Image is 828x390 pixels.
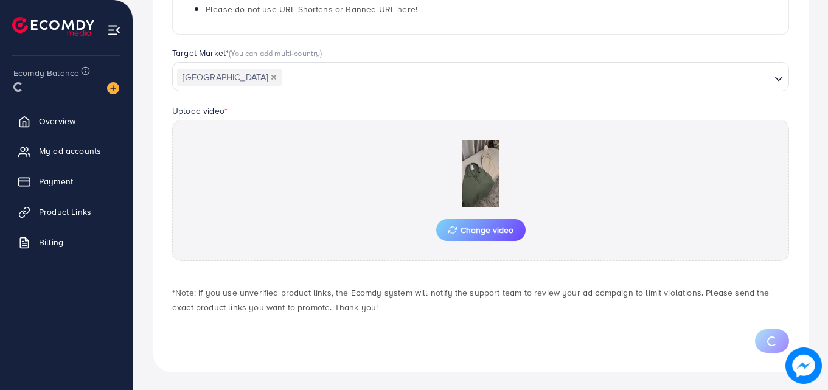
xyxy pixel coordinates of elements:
span: Product Links [39,206,91,218]
span: Payment [39,175,73,187]
span: Billing [39,236,63,248]
span: (You can add multi-country) [229,47,322,58]
img: menu [107,23,121,37]
a: My ad accounts [9,139,124,163]
a: Product Links [9,200,124,224]
img: Preview Image [420,140,541,207]
a: Billing [9,230,124,254]
div: Search for option [172,62,789,91]
img: logo [12,17,94,36]
span: Overview [39,115,75,127]
button: Deselect Pakistan [271,74,277,80]
span: Ecomdy Balance [13,67,79,79]
button: Change video [436,219,526,241]
span: Change video [448,226,513,234]
label: Upload video [172,105,228,117]
label: Target Market [172,47,322,59]
p: *Note: If you use unverified product links, the Ecomdy system will notify the support team to rev... [172,285,789,315]
span: [GEOGRAPHIC_DATA] [177,69,282,86]
img: image [785,347,822,384]
span: Please do not use URL Shortens or Banned URL here! [206,3,417,15]
input: Search for option [284,68,770,87]
span: My ad accounts [39,145,101,157]
a: Overview [9,109,124,133]
a: Payment [9,169,124,193]
img: image [107,82,119,94]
